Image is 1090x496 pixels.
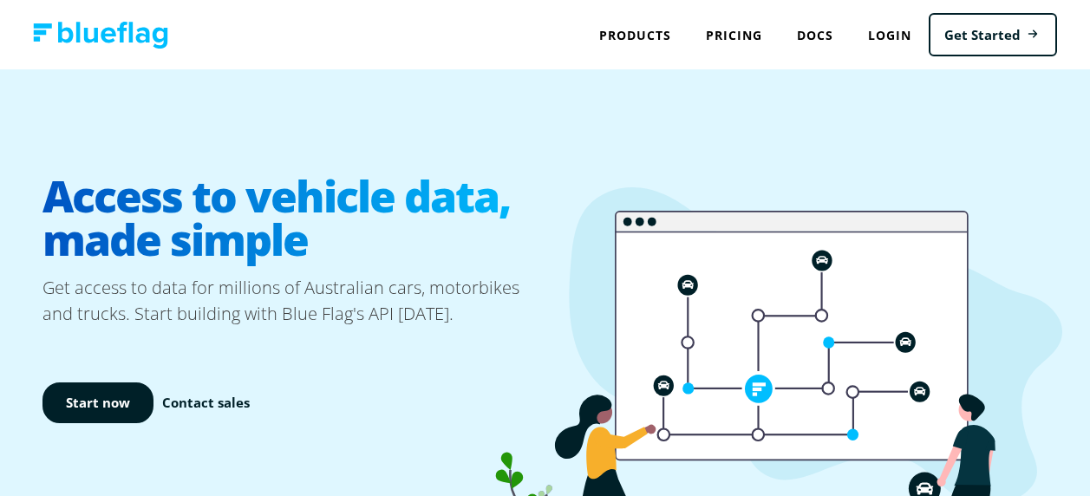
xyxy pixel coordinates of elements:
a: Get Started [929,13,1057,57]
h1: Access to vehicle data, made simple [42,160,545,275]
p: Get access to data for millions of Australian cars, motorbikes and trucks. Start building with Bl... [42,275,545,327]
a: Contact sales [162,393,250,413]
a: Start now [42,382,153,423]
div: Products [582,17,689,53]
a: Login to Blue Flag application [851,17,929,53]
a: Pricing [689,17,780,53]
a: Docs [780,17,851,53]
img: Blue Flag logo [33,22,168,49]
